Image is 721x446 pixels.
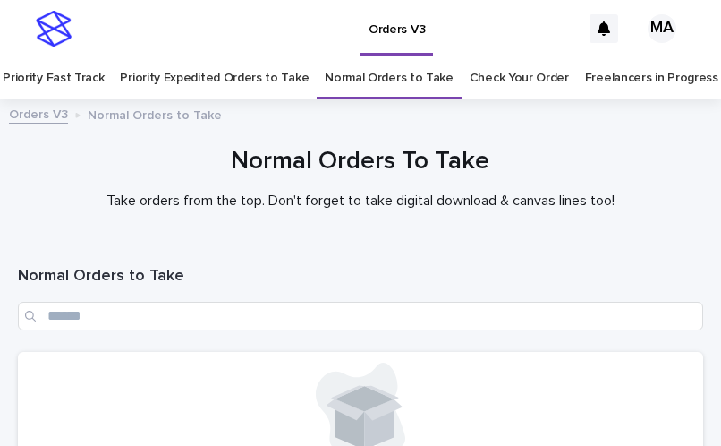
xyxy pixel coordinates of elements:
[470,57,569,99] a: Check Your Order
[648,14,676,43] div: MA
[18,193,703,210] p: Take orders from the top. Don't forget to take digital download & canvas lines too!
[325,57,454,99] a: Normal Orders to Take
[9,103,68,124] a: Orders V3
[88,104,222,124] p: Normal Orders to Take
[18,266,703,287] h1: Normal Orders to Take
[585,57,718,99] a: Freelancers in Progress
[36,11,72,47] img: stacker-logo-s-only.png
[18,302,703,330] input: Search
[120,57,309,99] a: Priority Expedited Orders to Take
[18,145,703,178] h1: Normal Orders To Take
[3,57,104,99] a: Priority Fast Track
